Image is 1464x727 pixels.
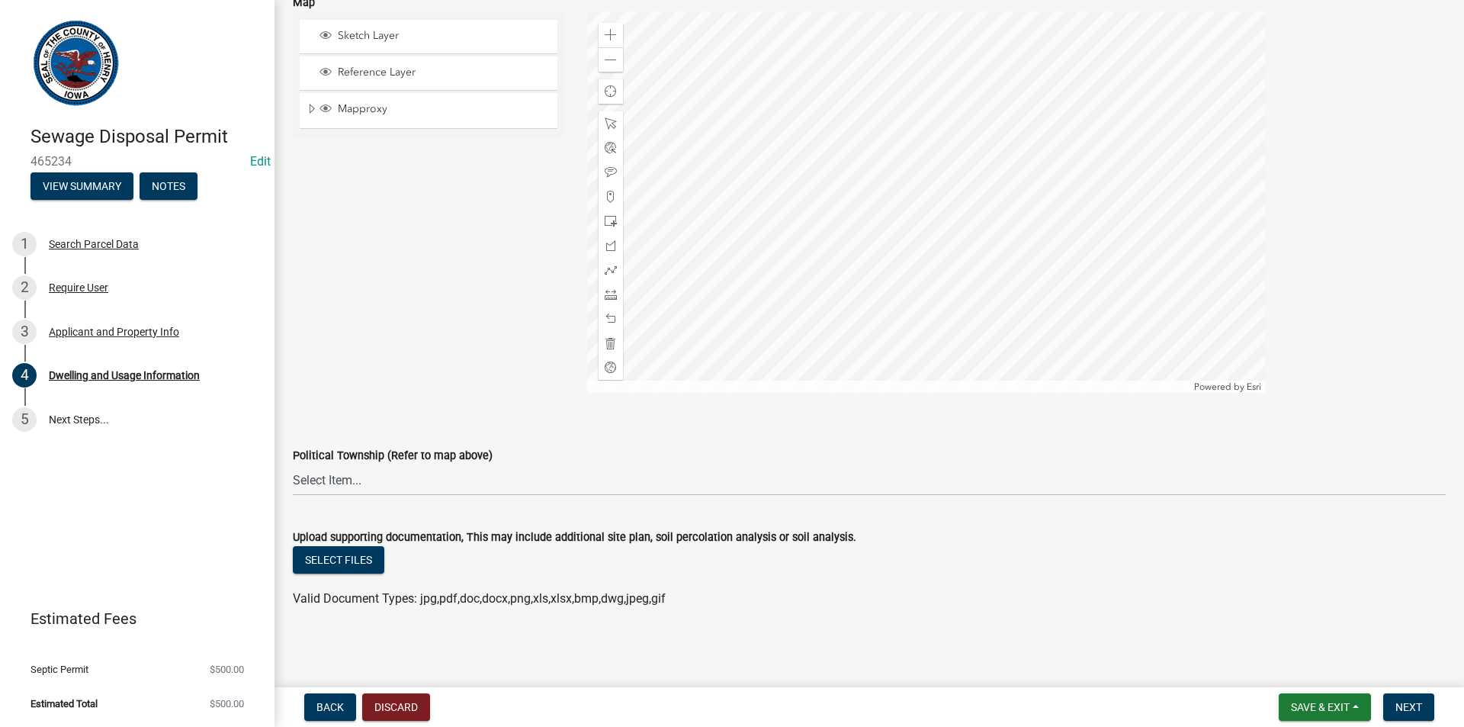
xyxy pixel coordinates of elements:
[12,232,37,256] div: 1
[30,699,98,709] span: Estimated Total
[298,16,559,133] ul: Layer List
[12,320,37,344] div: 3
[30,172,133,200] button: View Summary
[30,181,133,193] wm-modal-confirm: Summary
[210,664,244,674] span: $500.00
[304,693,356,721] button: Back
[140,172,197,200] button: Notes
[12,275,37,300] div: 2
[30,154,244,169] span: 465234
[30,16,121,110] img: Henry County, Iowa
[334,29,552,43] span: Sketch Layer
[1395,701,1422,713] span: Next
[49,327,179,337] div: Applicant and Property Info
[12,407,37,432] div: 5
[49,370,200,381] div: Dwelling and Usage Information
[300,93,557,128] li: Mapproxy
[300,56,557,91] li: Reference Layer
[1279,693,1371,721] button: Save & Exit
[599,23,623,47] div: Zoom in
[317,66,552,81] div: Reference Layer
[334,102,552,116] span: Mapproxy
[1383,693,1434,721] button: Next
[250,154,271,169] wm-modal-confirm: Edit Application Number
[210,699,244,709] span: $500.00
[317,102,552,117] div: Mapproxy
[317,29,552,44] div: Sketch Layer
[306,102,317,118] span: Expand
[293,546,384,574] button: Select files
[300,20,557,54] li: Sketch Layer
[30,664,88,674] span: Septic Permit
[599,79,623,104] div: Find my location
[49,239,139,249] div: Search Parcel Data
[293,451,493,462] label: Political Township (Refer to map above)
[599,47,623,72] div: Zoom out
[30,126,262,148] h4: Sewage Disposal Permit
[12,363,37,388] div: 4
[362,693,430,721] button: Discard
[316,701,344,713] span: Back
[293,591,666,606] span: Valid Document Types: jpg,pdf,doc,docx,png,xls,xlsx,bmp,dwg,jpeg,gif
[1247,381,1261,392] a: Esri
[1190,381,1265,393] div: Powered by
[334,66,552,79] span: Reference Layer
[250,154,271,169] a: Edit
[12,603,250,634] a: Estimated Fees
[1291,701,1350,713] span: Save & Exit
[140,181,197,193] wm-modal-confirm: Notes
[49,282,108,293] div: Require User
[293,532,856,543] label: Upload supporting documentation, This may include additional site plan, soil percolation analysis...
